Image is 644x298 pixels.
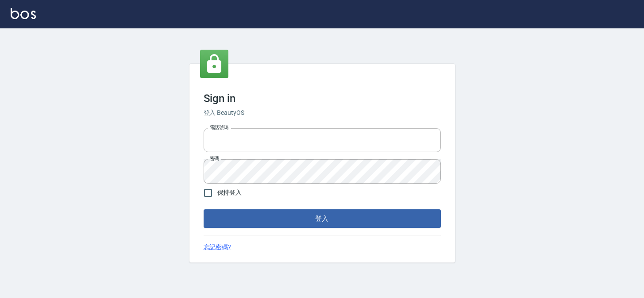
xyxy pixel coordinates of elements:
[204,243,231,252] a: 忘記密碼?
[210,124,228,131] label: 電話號碼
[217,188,242,197] span: 保持登入
[11,8,36,19] img: Logo
[204,209,441,228] button: 登入
[204,108,441,118] h6: 登入 BeautyOS
[204,92,441,105] h3: Sign in
[210,155,219,162] label: 密碼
